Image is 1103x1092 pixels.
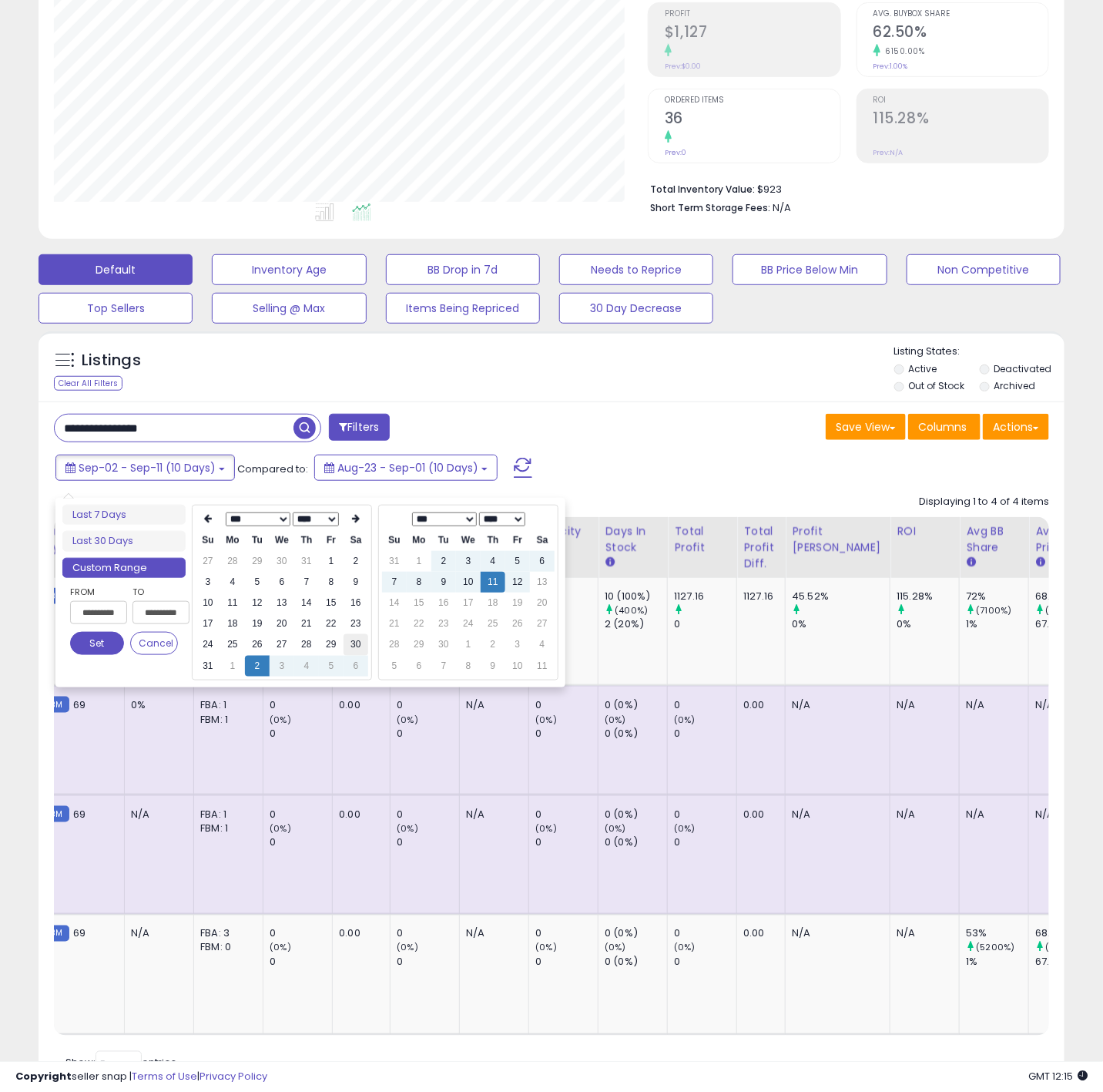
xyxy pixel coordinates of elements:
small: FBM [39,806,69,822]
div: N/A [792,927,878,941]
button: BB Drop in 7d [386,254,540,285]
div: 0 [535,927,598,941]
div: N/A [966,808,1017,822]
b: Short Term Storage Fees: [650,201,770,214]
h5: Listings [82,350,141,371]
div: Clear All Filters [54,376,122,391]
button: Set [70,632,124,655]
div: 0% [897,617,959,631]
div: 0 [674,727,736,741]
th: Tu [245,530,270,551]
td: 4 [294,656,319,677]
label: To [132,584,178,600]
td: 7 [294,572,319,593]
td: 26 [505,613,530,634]
div: 0 [397,956,459,969]
td: 29 [245,551,270,572]
td: 5 [319,656,344,677]
small: (0%) [397,942,418,954]
div: 0 [674,617,736,631]
td: 30 [270,551,294,572]
th: We [270,530,294,551]
td: 1 [407,551,431,572]
span: Profit [665,10,840,18]
button: Aug-23 - Sep-01 (10 Days) [314,455,498,481]
td: 19 [505,593,530,613]
label: Archived [994,379,1035,392]
button: BB Price Below Min [733,254,887,285]
th: Fr [505,530,530,551]
td: 7 [382,572,407,593]
span: Columns [918,419,967,435]
td: 3 [505,634,530,655]
li: Custom Range [62,558,186,579]
th: Sa [344,530,368,551]
label: From [70,584,124,600]
div: FBM: 1 [200,713,251,727]
div: 0 [270,698,332,712]
div: N/A [897,808,947,822]
button: Selling @ Max [212,293,366,324]
div: 0 [535,727,598,741]
td: 8 [456,656,481,677]
td: 25 [220,634,245,655]
small: (0%) [535,822,557,835]
td: 15 [319,593,344,613]
small: Prev: 1.00% [873,62,908,71]
div: 0 [397,808,459,822]
div: 0 [674,956,736,969]
div: 0.00 [743,698,773,712]
div: 115.28% [897,590,959,603]
small: Days In Stock. [605,556,614,570]
td: 19 [245,613,270,634]
td: 9 [431,572,456,593]
div: 0 [270,808,332,822]
small: FBM [39,926,69,942]
td: 11 [481,572,505,593]
div: 1% [966,956,1028,969]
div: FBM: 1 [200,822,251,835]
td: 11 [220,593,245,613]
div: 53% [966,927,1028,941]
td: 14 [382,593,407,613]
td: 8 [407,572,431,593]
td: 1 [220,656,245,677]
div: 0 [397,835,459,849]
td: 1 [456,634,481,655]
div: 0% [792,617,890,631]
div: N/A [792,808,878,822]
small: (0%) [270,942,291,954]
td: 21 [294,613,319,634]
small: Prev: N/A [873,148,904,157]
div: Avg Win Price [1035,523,1091,556]
div: 1% [966,617,1028,631]
div: 1127.16 [674,590,736,603]
div: Total Profit Diff. [743,523,779,572]
button: Inventory Age [212,254,366,285]
div: 0.00 [743,927,773,941]
td: 13 [270,593,294,613]
button: Default [39,254,193,285]
h2: 36 [665,109,840,130]
td: 4 [530,634,555,655]
h2: 115.28% [873,109,1048,130]
button: Cancel [130,632,178,655]
td: 7 [431,656,456,677]
div: FBA: 3 [200,927,251,941]
div: 0% [131,698,182,712]
td: 6 [530,551,555,572]
div: 0 (0%) [605,808,667,822]
div: FBA: 1 [200,808,251,822]
small: FBM [39,697,69,713]
div: Displaying 1 to 4 of 4 items [919,495,1049,509]
div: 0 [270,956,332,969]
button: 30 Day Decrease [559,293,713,324]
td: 10 [196,593,220,613]
td: 28 [382,634,407,655]
span: 2025-09-12 12:15 GMT [1028,1069,1088,1084]
td: 31 [294,551,319,572]
label: Out of Stock [908,379,964,392]
div: 67.4 [1035,617,1098,631]
td: 2 [344,551,368,572]
td: 10 [505,656,530,677]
